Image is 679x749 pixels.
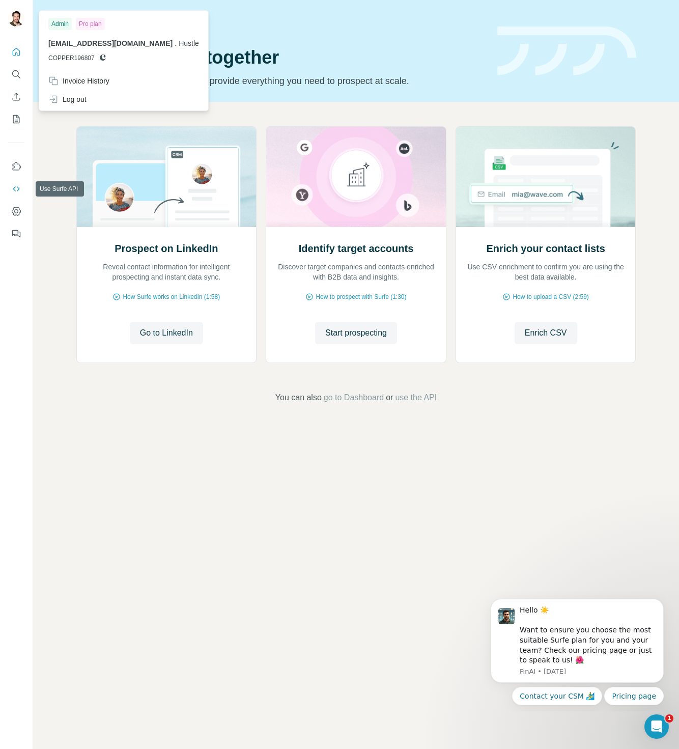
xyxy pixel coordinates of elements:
[48,53,95,63] span: COPPER196807
[8,65,24,84] button: Search
[486,241,605,256] h2: Enrich your contact lists
[475,590,679,711] iframe: Intercom notifications message
[466,262,626,282] p: Use CSV enrichment to confirm you are using the best data available.
[644,714,669,739] iframe: Intercom live chat
[8,157,24,176] button: Use Surfe on LinkedIn
[140,327,193,339] span: Go to LinkedIn
[8,225,24,243] button: Feedback
[87,262,246,282] p: Reveal contact information for intelligent prospecting and instant data sync.
[315,322,397,344] button: Start prospecting
[8,43,24,61] button: Quick start
[386,392,393,404] span: or
[76,19,485,29] div: Quick start
[48,39,173,47] span: [EMAIL_ADDRESS][DOMAIN_NAME]
[324,392,384,404] button: go to Dashboard
[275,392,322,404] span: You can also
[76,74,485,88] p: Pick your starting point and we’ll provide everything you need to prospect at scale.
[76,18,105,30] div: Pro plan
[266,127,446,227] img: Identify target accounts
[497,26,636,76] img: banner
[299,241,414,256] h2: Identify target accounts
[515,322,577,344] button: Enrich CSV
[175,39,177,47] span: .
[179,39,199,47] span: Hustle
[123,292,220,301] span: How Surfe works on LinkedIn (1:58)
[316,292,406,301] span: How to prospect with Surfe (1:30)
[325,327,387,339] span: Start prospecting
[115,241,218,256] h2: Prospect on LinkedIn
[456,127,636,227] img: Enrich your contact lists
[513,292,588,301] span: How to upload a CSV (2:59)
[8,110,24,128] button: My lists
[76,127,257,227] img: Prospect on LinkedIn
[8,180,24,198] button: Use Surfe API
[276,262,436,282] p: Discover target companies and contacts enriched with B2B data and insights.
[665,714,673,723] span: 1
[8,10,24,26] img: Avatar
[525,327,567,339] span: Enrich CSV
[8,202,24,220] button: Dashboard
[130,322,203,344] button: Go to LinkedIn
[8,88,24,106] button: Enrich CSV
[48,76,109,86] div: Invoice History
[48,18,72,30] div: Admin
[76,47,485,68] h1: Let’s prospect together
[48,94,87,104] div: Log out
[395,392,437,404] button: use the API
